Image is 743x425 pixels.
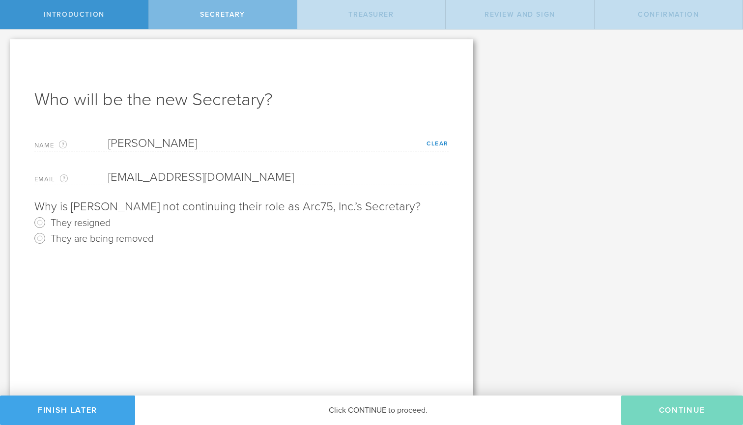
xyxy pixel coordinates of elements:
input: Required [108,136,449,151]
span: Treasurer [348,10,394,19]
h1: Who will be the new Secretary? [34,88,449,112]
p: Why is [PERSON_NAME] not continuing their role as Arc75, Inc.’s Secretary? [34,199,449,246]
label: They resigned [51,215,111,229]
a: Clear [427,140,449,147]
button: Continue [621,396,743,425]
span: Review and Sign [485,10,555,19]
div: Click CONTINUE to proceed. [135,396,621,425]
label: They are being removed [51,231,153,245]
input: Required [108,170,444,185]
iframe: Chat Widget [694,348,743,396]
span: Secretary [200,10,245,19]
span: Confirmation [638,10,699,19]
label: Email [34,173,108,185]
span: Introduction [44,10,105,19]
label: Name [34,140,108,151]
